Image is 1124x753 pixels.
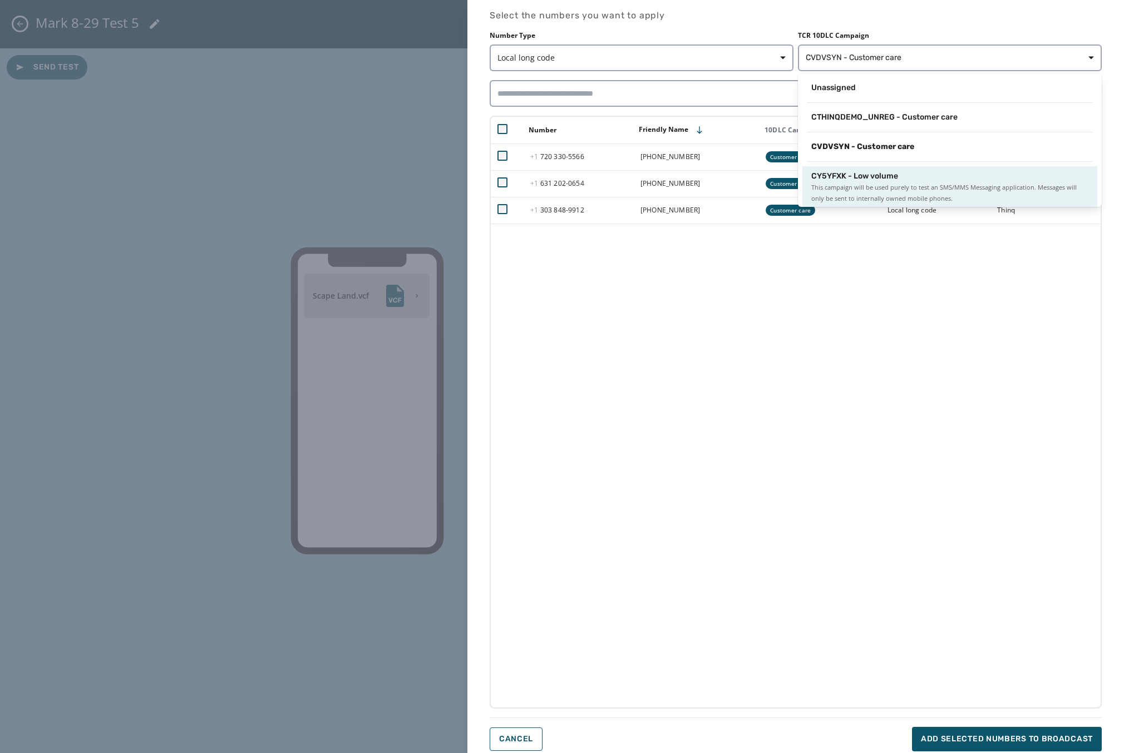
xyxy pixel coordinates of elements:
[811,182,1088,204] span: This campaign will be used purely to test an SMS/MMS Messaging application. Messages will only be...
[811,112,958,123] span: CTHINQDEMO_UNREG - Customer care
[811,141,914,152] span: CVDVSYN - Customer care
[806,52,901,63] span: CVDVSYN - Customer care
[798,44,1102,71] button: CVDVSYN - Customer care
[798,73,1102,207] div: CVDVSYN - Customer care
[811,171,898,182] span: CY5YFXK - Low volume
[811,82,856,93] span: Unassigned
